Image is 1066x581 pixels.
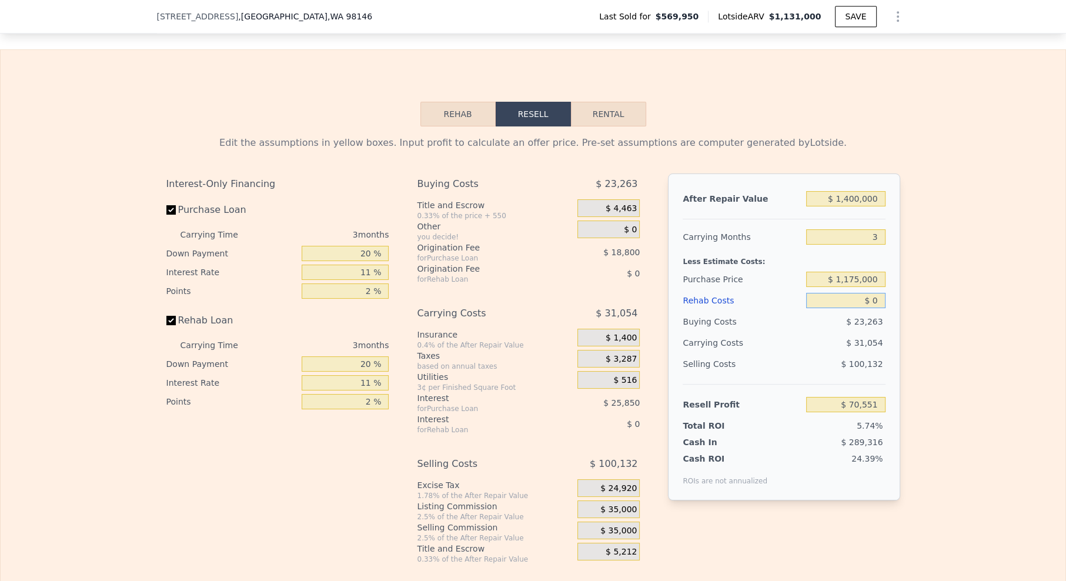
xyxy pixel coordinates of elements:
[166,355,298,373] div: Down Payment
[606,547,637,557] span: $ 5,212
[683,290,801,311] div: Rehab Costs
[417,404,548,413] div: for Purchase Loan
[417,340,573,350] div: 0.4% of the After Repair Value
[166,263,298,282] div: Interest Rate
[166,282,298,300] div: Points
[417,512,573,522] div: 2.5% of the After Repair Value
[417,232,573,242] div: you decide!
[157,11,239,22] span: [STREET_ADDRESS]
[166,173,389,195] div: Interest-Only Financing
[417,221,573,232] div: Other
[417,242,548,253] div: Origination Fee
[857,421,883,430] span: 5.74%
[417,491,573,500] div: 1.78% of the After Repair Value
[600,526,637,536] span: $ 35,000
[166,205,176,215] input: Purchase Loan
[841,359,883,369] span: $ 100,132
[683,248,885,269] div: Less Estimate Costs:
[417,263,548,275] div: Origination Fee
[683,436,756,448] div: Cash In
[683,188,801,209] div: After Repair Value
[420,102,496,126] button: Rehab
[238,11,372,22] span: , [GEOGRAPHIC_DATA]
[606,203,637,214] span: $ 4,463
[769,12,821,21] span: $1,131,000
[417,453,548,475] div: Selling Costs
[166,373,298,392] div: Interest Rate
[683,453,767,465] div: Cash ROI
[656,11,699,22] span: $569,950
[683,394,801,415] div: Resell Profit
[166,136,900,150] div: Edit the assumptions in yellow boxes. Input profit to calculate an offer price. Pre-set assumptio...
[417,199,573,211] div: Title and Escrow
[417,329,573,340] div: Insurance
[166,316,176,325] input: Rehab Loan
[417,413,548,425] div: Interest
[590,453,637,475] span: $ 100,132
[683,353,801,375] div: Selling Costs
[613,375,637,386] span: $ 516
[417,211,573,221] div: 0.33% of the price + 550
[417,173,548,195] div: Buying Costs
[600,483,637,494] span: $ 24,920
[683,420,756,432] div: Total ROI
[718,11,768,22] span: Lotside ARV
[166,199,298,221] label: Purchase Loan
[417,543,573,555] div: Title and Escrow
[603,248,640,257] span: $ 18,800
[496,102,571,126] button: Resell
[603,398,640,408] span: $ 25,850
[417,533,573,543] div: 2.5% of the After Repair Value
[328,12,372,21] span: , WA 98146
[599,11,656,22] span: Last Sold for
[417,303,548,324] div: Carrying Costs
[417,275,548,284] div: for Rehab Loan
[181,336,257,355] div: Carrying Time
[417,371,573,383] div: Utilities
[417,500,573,512] div: Listing Commission
[851,454,883,463] span: 24.39%
[841,438,883,447] span: $ 289,316
[417,253,548,263] div: for Purchase Loan
[624,225,637,235] span: $ 0
[166,392,298,411] div: Points
[846,338,883,348] span: $ 31,054
[683,332,756,353] div: Carrying Costs
[417,392,548,404] div: Interest
[262,336,389,355] div: 3 months
[417,425,548,435] div: for Rehab Loan
[596,173,637,195] span: $ 23,263
[846,317,883,326] span: $ 23,263
[181,225,257,244] div: Carrying Time
[606,354,637,365] span: $ 3,287
[417,522,573,533] div: Selling Commission
[262,225,389,244] div: 3 months
[417,555,573,564] div: 0.33% of the After Repair Value
[166,310,298,331] label: Rehab Loan
[683,311,801,332] div: Buying Costs
[166,244,298,263] div: Down Payment
[683,465,767,486] div: ROIs are not annualized
[683,269,801,290] div: Purchase Price
[596,303,637,324] span: $ 31,054
[835,6,876,27] button: SAVE
[606,333,637,343] span: $ 1,400
[571,102,646,126] button: Rental
[627,419,640,429] span: $ 0
[417,383,573,392] div: 3¢ per Finished Square Foot
[600,505,637,515] span: $ 35,000
[417,479,573,491] div: Excise Tax
[886,5,910,28] button: Show Options
[417,362,573,371] div: based on annual taxes
[683,226,801,248] div: Carrying Months
[417,350,573,362] div: Taxes
[627,269,640,278] span: $ 0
